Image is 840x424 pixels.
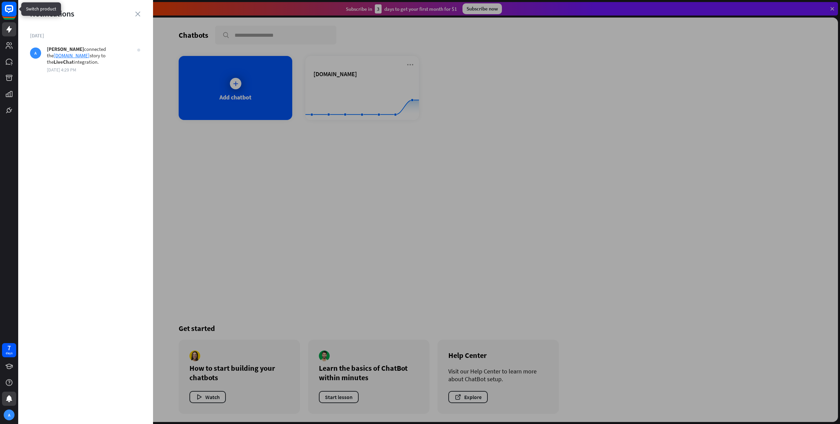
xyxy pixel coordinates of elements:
[18,8,153,19] div: Notifications
[135,11,140,17] i: close
[2,343,16,357] a: 7 days
[30,32,141,39] div: [DATE]
[47,46,129,65] p: connected the story to the integration.
[47,67,129,73] div: [DATE] 4:29 PM
[4,410,14,420] div: A
[54,59,74,65] strong: LiveChat
[47,46,84,52] strong: [PERSON_NAME]
[6,351,12,356] div: days
[5,3,26,23] button: Open LiveChat chat widget
[54,52,90,59] a: [DOMAIN_NAME]
[30,48,41,59] div: A
[7,345,11,351] div: 7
